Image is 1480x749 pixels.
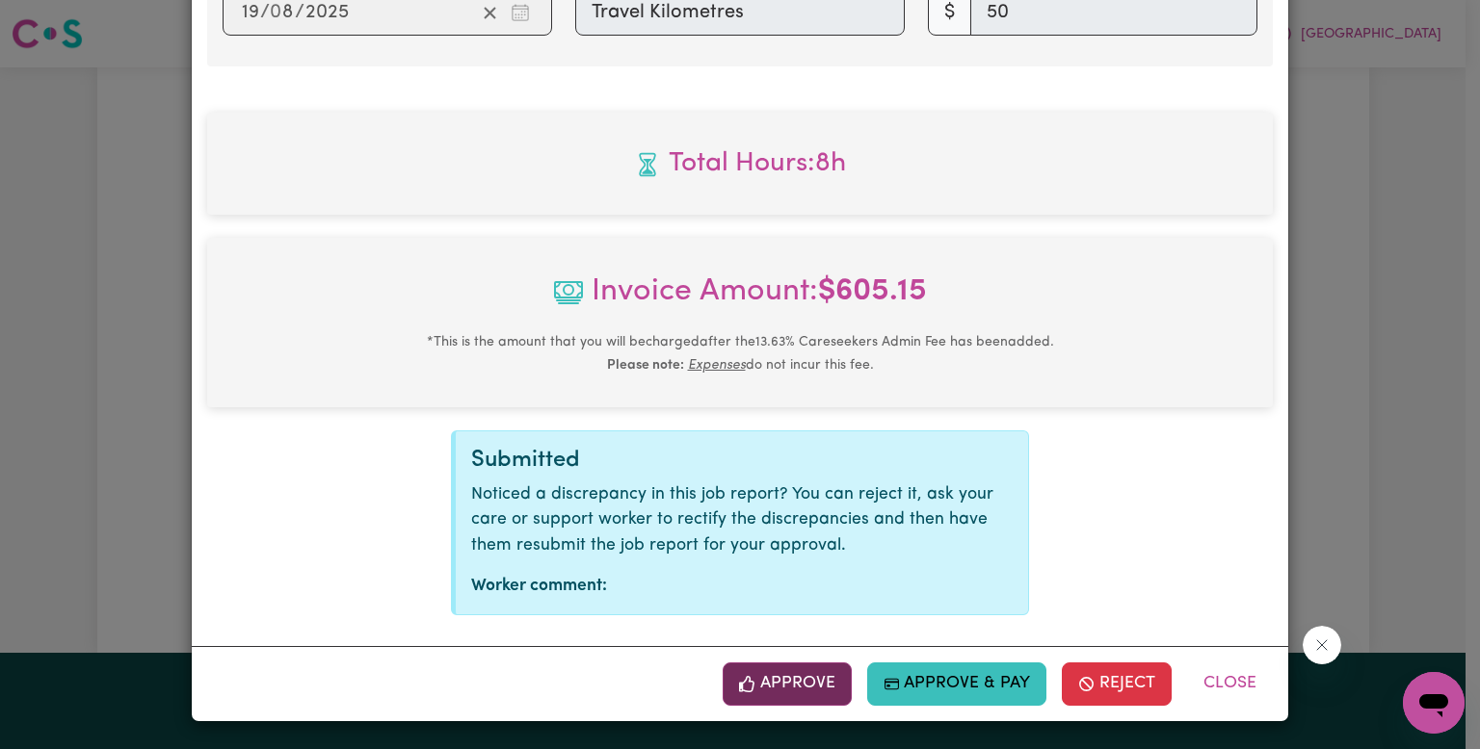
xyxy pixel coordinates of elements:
span: Total hours worked: 8 hours [223,143,1257,184]
strong: Worker comment: [471,578,607,594]
button: Close [1187,662,1273,705]
p: Noticed a discrepancy in this job report? You can reject it, ask your care or support worker to r... [471,482,1013,558]
button: Approve [723,662,852,705]
iframe: Close message [1303,626,1341,664]
b: Please note: [607,358,684,373]
iframe: Button to launch messaging window [1403,672,1465,734]
small: This is the amount that you will be charged after the 13.63 % Careseekers Admin Fee has been adde... [427,335,1054,373]
b: $ 605.15 [818,276,927,307]
button: Approve & Pay [867,662,1047,705]
span: Submitted [471,449,580,472]
span: / [295,2,304,23]
span: 0 [270,3,281,22]
u: Expenses [688,358,746,373]
span: Invoice Amount: [223,269,1257,330]
span: / [260,2,270,23]
span: Need any help? [12,13,117,29]
button: Reject [1062,662,1172,705]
